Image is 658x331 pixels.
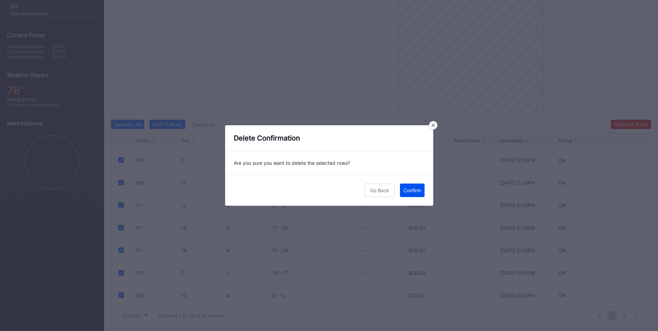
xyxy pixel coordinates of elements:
button: Go Back [365,184,395,197]
button: Confirm [400,184,425,197]
div: Delete Confirmation [225,125,433,151]
div: Confirm [403,187,421,193]
div: Go Back [370,187,389,193]
div: Are you sure you want to delete the selected rows? [225,151,433,175]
